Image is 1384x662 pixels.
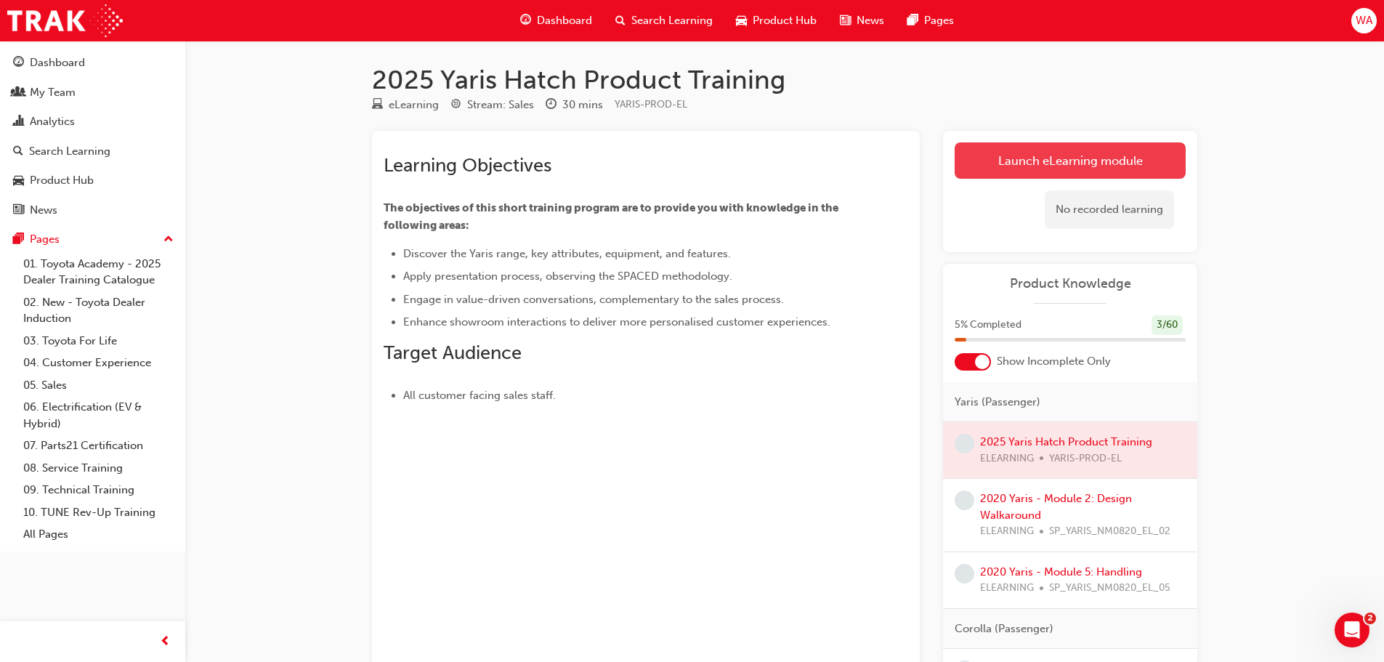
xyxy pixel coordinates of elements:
[29,186,211,213] strong: You will be notified here and by email
[980,565,1142,578] a: 2020 Yaris - Module 5: Handling
[13,204,24,217] span: news-icon
[163,230,174,249] span: up-icon
[537,12,592,29] span: Dashboard
[17,457,179,480] a: 08. Service Training
[17,396,179,435] a: 06. Electrification (EV & Hybrid)
[403,315,830,328] span: Enhance showroom interactions to deliver more personalised customer experiences.
[753,12,817,29] span: Product Hub
[1351,8,1377,33] button: WA
[980,492,1132,522] a: 2020 Yaris - Module 2: Design Walkaround
[6,47,179,226] button: DashboardMy TeamAnalyticsSearch LearningProduct HubNews
[6,79,179,106] a: My Team
[6,226,179,253] button: Pages
[955,275,1186,292] a: Product Knowledge
[17,253,179,291] a: 01. Toyota Academy - 2025 Dealer Training Catalogue
[615,12,626,30] span: search-icon
[372,64,1197,96] h1: 2025 Yaris Hatch Product Training
[17,352,179,374] a: 04. Customer Experience
[736,12,747,30] span: car-icon
[372,96,439,114] div: Type
[13,116,24,129] span: chart-icon
[631,12,713,29] span: Search Learning
[17,435,179,457] a: 07. Parts21 Certification
[30,231,60,248] div: Pages
[30,202,57,219] div: News
[17,291,179,330] a: 02. New - Toyota Dealer Induction
[384,342,522,364] span: Target Audience
[840,12,851,30] span: news-icon
[907,12,918,30] span: pages-icon
[546,99,557,112] span: clock-icon
[13,86,24,100] span: people-icon
[955,434,974,453] span: learningRecordVerb_NONE-icon
[17,501,179,524] a: 10. TUNE Rev-Up Training
[403,247,731,260] span: Discover the Yaris range, key attributes, equipment, and features.
[29,215,244,246] p: [PERSON_NAME][EMAIL_ADDRESS][DOMAIN_NAME]
[15,275,65,286] strong: Ticket ID
[13,233,24,246] span: pages-icon
[17,479,179,501] a: 09. Technical Training
[546,96,603,114] div: Duration
[955,142,1186,179] a: Launch eLearning module
[857,12,884,29] span: News
[615,98,687,110] span: Learning resource code
[17,330,179,352] a: 03. Toyota For Life
[403,389,556,402] span: All customer facing sales staff.
[384,201,841,232] span: The objectives of this short training program are to provide you with knowledge in the following ...
[6,49,179,76] a: Dashboard
[604,6,724,36] a: search-iconSearch Learning
[13,145,23,158] span: search-icon
[29,143,110,160] div: Search Learning
[1356,12,1372,29] span: WA
[13,174,24,187] span: car-icon
[955,317,1021,334] span: 5 % Completed
[15,105,276,121] div: Resolved • [DATE]
[955,491,974,510] span: learningRecordVerb_NONE-icon
[828,6,896,36] a: news-iconNews
[15,124,276,139] p: Trak has completed your ticket
[17,374,179,397] a: 05. Sales
[403,270,732,283] span: Apply presentation process, observing the SPACED methodology.
[6,167,179,194] a: Product Hub
[9,6,37,33] button: go back
[6,138,179,165] a: Search Learning
[122,52,169,98] div: Profile image for Trak
[450,99,461,112] span: target-icon
[450,96,534,114] div: Stream
[1335,613,1369,647] iframe: Intercom live chat
[1045,190,1174,229] div: No recorded learning
[955,621,1053,637] span: Corolla (Passenger)
[724,6,828,36] a: car-iconProduct Hub
[389,97,439,113] div: eLearning
[255,7,281,33] div: Close
[6,197,179,224] a: News
[955,564,974,584] span: learningRecordVerb_NONE-icon
[81,7,211,32] h1: TRC Login Issues
[509,6,604,36] a: guage-iconDashboard
[30,84,76,101] div: My Team
[980,523,1034,540] span: ELEARNING
[562,97,603,113] div: 30 mins
[372,99,383,112] span: learningResourceType_ELEARNING-icon
[160,633,171,651] span: prev-icon
[15,288,276,304] p: #5165
[997,353,1111,370] span: Show Incomplete Only
[896,6,966,36] a: pages-iconPages
[924,12,954,29] span: Pages
[520,12,531,30] span: guage-icon
[30,172,94,189] div: Product Hub
[30,113,75,130] div: Analytics
[403,293,784,306] span: Engage in value-driven conversations, complementary to the sales process.
[384,154,551,177] span: Learning Objectives
[1364,613,1376,624] span: 2
[467,97,534,113] div: Stream: Sales
[1152,315,1183,335] div: 3 / 60
[1049,523,1170,540] span: SP_YARIS_NM0820_EL_02
[7,4,123,37] img: Trak
[980,580,1034,597] span: ELEARNING
[17,523,179,546] a: All Pages
[6,108,179,135] a: Analytics
[955,394,1040,411] span: Yaris (Passenger)
[30,55,85,71] div: Dashboard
